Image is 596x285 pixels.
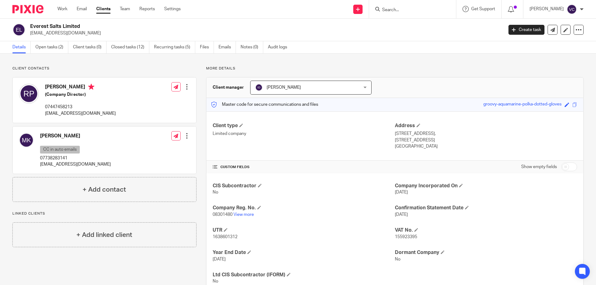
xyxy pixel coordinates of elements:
img: svg%3E [19,133,34,148]
h3: Client manager [213,84,244,91]
img: svg%3E [12,23,25,36]
span: [DATE] [395,190,408,194]
p: More details [206,66,584,71]
p: Linked clients [12,211,196,216]
p: [EMAIL_ADDRESS][DOMAIN_NAME] [40,161,111,167]
p: [PERSON_NAME] [530,6,564,12]
a: Client tasks (0) [73,41,106,53]
h4: Company Incorporated On [395,183,577,189]
span: No [213,279,218,283]
a: Emails [219,41,236,53]
h4: Dormant Company [395,249,577,256]
p: [GEOGRAPHIC_DATA] [395,143,577,149]
a: Clients [96,6,111,12]
h4: Client type [213,122,395,129]
a: Files [200,41,214,53]
span: [DATE] [395,212,408,217]
a: Details [12,41,31,53]
p: [STREET_ADDRESS] [395,137,577,143]
h4: [PERSON_NAME] [45,84,116,91]
a: View more [233,212,254,217]
img: svg%3E [255,84,263,91]
h4: Confirmation Statement Date [395,205,577,211]
i: Primary [88,84,94,90]
p: [STREET_ADDRESS], [395,131,577,137]
a: Email [77,6,87,12]
span: Get Support [471,7,495,11]
p: Master code for secure communications and files [211,101,318,108]
p: 07447458213 [45,104,116,110]
h4: Year End Date [213,249,395,256]
a: Notes (0) [241,41,263,53]
span: [DATE] [213,257,226,261]
span: 1638601312 [213,235,237,239]
a: Reports [139,6,155,12]
span: 155923395 [395,235,417,239]
img: svg%3E [19,84,39,104]
a: Open tasks (2) [35,41,68,53]
p: CC in auto emails [40,146,80,154]
h4: Address [395,122,577,129]
h4: CIS Subcontractor [213,183,395,189]
a: Closed tasks (12) [111,41,149,53]
span: No [213,190,218,194]
a: Team [120,6,130,12]
p: 07738283141 [40,155,111,161]
h4: [PERSON_NAME] [40,133,111,139]
h4: UTR [213,227,395,234]
h4: CUSTOM FIELDS [213,165,395,170]
h5: (Company Director) [45,91,116,98]
p: [EMAIL_ADDRESS][DOMAIN_NAME] [45,110,116,117]
a: Settings [164,6,181,12]
label: Show empty fields [521,164,557,170]
p: [EMAIL_ADDRESS][DOMAIN_NAME] [30,30,499,36]
p: Limited company [213,131,395,137]
p: Client contacts [12,66,196,71]
span: No [395,257,400,261]
h4: Company Reg. No. [213,205,395,211]
div: groovy-aquamarine-polka-dotted-gloves [483,101,562,108]
h4: Ltd CIS Subcontractor (IFORM) [213,272,395,278]
a: Work [57,6,67,12]
img: Pixie [12,5,43,13]
h4: + Add linked client [76,230,132,240]
input: Search [382,7,437,13]
h2: Everest Salts Limited [30,23,405,30]
a: Create task [508,25,544,35]
img: svg%3E [567,4,577,14]
span: 08301480 [213,212,233,217]
h4: VAT No. [395,227,577,234]
span: [PERSON_NAME] [267,85,301,90]
h4: + Add contact [83,185,126,194]
a: Audit logs [268,41,292,53]
a: Recurring tasks (5) [154,41,195,53]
